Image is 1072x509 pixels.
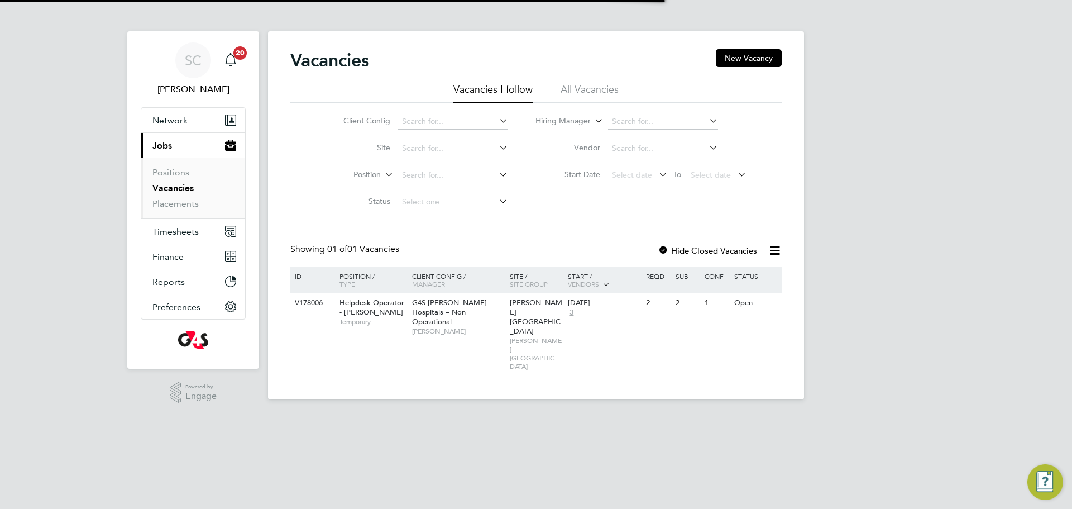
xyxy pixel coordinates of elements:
a: Placements [152,198,199,209]
span: 01 Vacancies [327,244,399,255]
label: Position [317,169,381,180]
div: Jobs [141,158,245,218]
span: 20 [233,46,247,60]
span: [PERSON_NAME] [412,327,504,336]
label: Status [326,196,390,206]
span: Reports [152,277,185,287]
div: Sub [673,267,702,286]
button: New Vacancy [716,49,782,67]
label: Hiring Manager [527,116,591,127]
button: Engage Resource Center [1027,464,1063,500]
span: Vendors [568,279,599,288]
li: All Vacancies [561,83,619,103]
span: Manager [412,279,445,288]
span: 3 [568,308,575,317]
img: g4s-logo-retina.png [178,331,208,349]
span: Samuel Clacker [141,83,246,96]
a: Go to home page [141,331,246,349]
input: Select one [398,194,508,210]
li: Vacancies I follow [453,83,533,103]
input: Search for... [608,114,718,130]
span: Type [339,279,355,288]
div: Reqd [643,267,672,286]
h2: Vacancies [290,49,369,72]
input: Search for... [608,141,718,156]
a: Positions [152,167,189,178]
div: Position / [331,267,409,293]
div: Status [731,267,780,286]
div: ID [292,267,331,286]
div: Client Config / [409,267,507,293]
a: Vacancies [152,183,194,193]
span: Helpdesk Operator - [PERSON_NAME] [339,298,404,317]
input: Search for... [398,114,508,130]
button: Finance [141,244,245,269]
input: Search for... [398,168,508,183]
span: Select date [691,170,731,180]
span: Engage [185,392,217,401]
span: Finance [152,251,184,262]
span: 01 of [327,244,347,255]
div: [DATE] [568,298,640,308]
div: 2 [643,293,672,313]
div: Open [731,293,780,313]
span: SC [185,53,202,68]
span: To [670,167,685,182]
span: Powered by [185,382,217,392]
label: Hide Closed Vacancies [658,245,757,256]
label: Start Date [536,169,600,179]
span: Preferences [152,302,200,312]
a: Powered byEngage [170,382,217,403]
div: 1 [702,293,731,313]
input: Search for... [398,141,508,156]
span: [PERSON_NAME][GEOGRAPHIC_DATA] [510,336,563,371]
div: V178006 [292,293,331,313]
button: Timesheets [141,219,245,244]
span: G4S [PERSON_NAME] Hospitals – Non Operational [412,298,487,326]
label: Vendor [536,142,600,153]
div: Site / [507,267,566,293]
label: Client Config [326,116,390,126]
label: Site [326,142,390,153]
span: Network [152,115,188,126]
button: Jobs [141,133,245,158]
button: Preferences [141,294,245,319]
a: SC[PERSON_NAME] [141,42,246,96]
span: Jobs [152,140,172,151]
div: Showing [290,244,401,255]
span: Site Group [510,279,548,288]
button: Network [141,108,245,132]
span: Select date [612,170,652,180]
div: Conf [702,267,731,286]
span: [PERSON_NAME][GEOGRAPHIC_DATA] [510,298,562,336]
span: Timesheets [152,226,199,237]
span: Temporary [339,317,406,326]
div: 2 [673,293,702,313]
div: Start / [565,267,643,294]
button: Reports [141,269,245,294]
a: 20 [219,42,242,78]
nav: Main navigation [127,31,259,369]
